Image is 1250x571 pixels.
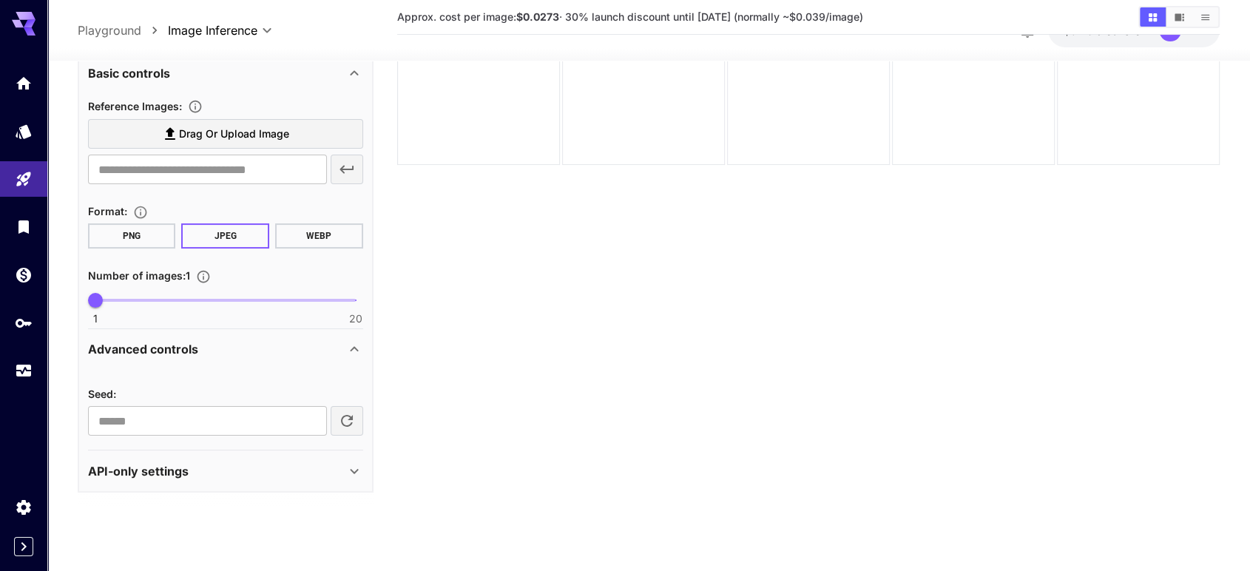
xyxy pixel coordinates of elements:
span: Seed : [88,388,116,400]
nav: breadcrumb [78,21,168,39]
div: API Keys [15,314,33,332]
p: Basic controls [88,64,170,81]
button: JPEG [181,223,269,249]
div: Advanced controls [88,331,363,367]
div: Show images in grid viewShow images in video viewShow images in list view [1138,6,1220,28]
button: PNG [88,223,176,249]
button: Specify how many images to generate in a single request. Each image generation will be charged se... [190,269,217,284]
div: Playground [15,170,33,189]
button: Show images in video view [1166,7,1192,27]
p: Advanced controls [88,340,198,358]
span: Image Inference [168,21,257,39]
div: Wallet [15,266,33,284]
a: Playground [78,21,141,39]
div: Home [15,74,33,92]
button: Show images in grid view [1140,7,1166,27]
span: Drag or upload image [179,125,289,143]
span: Format : [88,205,127,217]
label: Drag or upload image [88,119,363,149]
p: API-only settings [88,462,189,479]
button: Expand sidebar [14,537,33,556]
span: $9.40 [1063,24,1095,37]
span: Number of images : 1 [88,269,190,282]
div: Basic controls [88,55,363,90]
span: 20 [349,311,362,326]
span: Approx. cost per image: · 30% launch discount until [DATE] (normally ~$0.039/image) [397,10,863,23]
button: Show images in list view [1192,7,1218,27]
div: Library [15,217,33,236]
button: WEBP [275,223,363,249]
div: Advanced controls [88,367,363,436]
div: Models [15,122,33,141]
b: $0.0273 [516,10,559,23]
div: Settings [15,498,33,516]
div: Usage [15,362,33,380]
span: 1 [93,311,98,326]
span: credits left [1095,24,1147,37]
span: Reference Images : [88,99,182,112]
button: Upload a reference image to guide the result. This is needed for Image-to-Image or Inpainting. Su... [182,99,209,114]
button: Choose the file format for the output image. [127,205,154,220]
div: API-only settings [88,453,363,488]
